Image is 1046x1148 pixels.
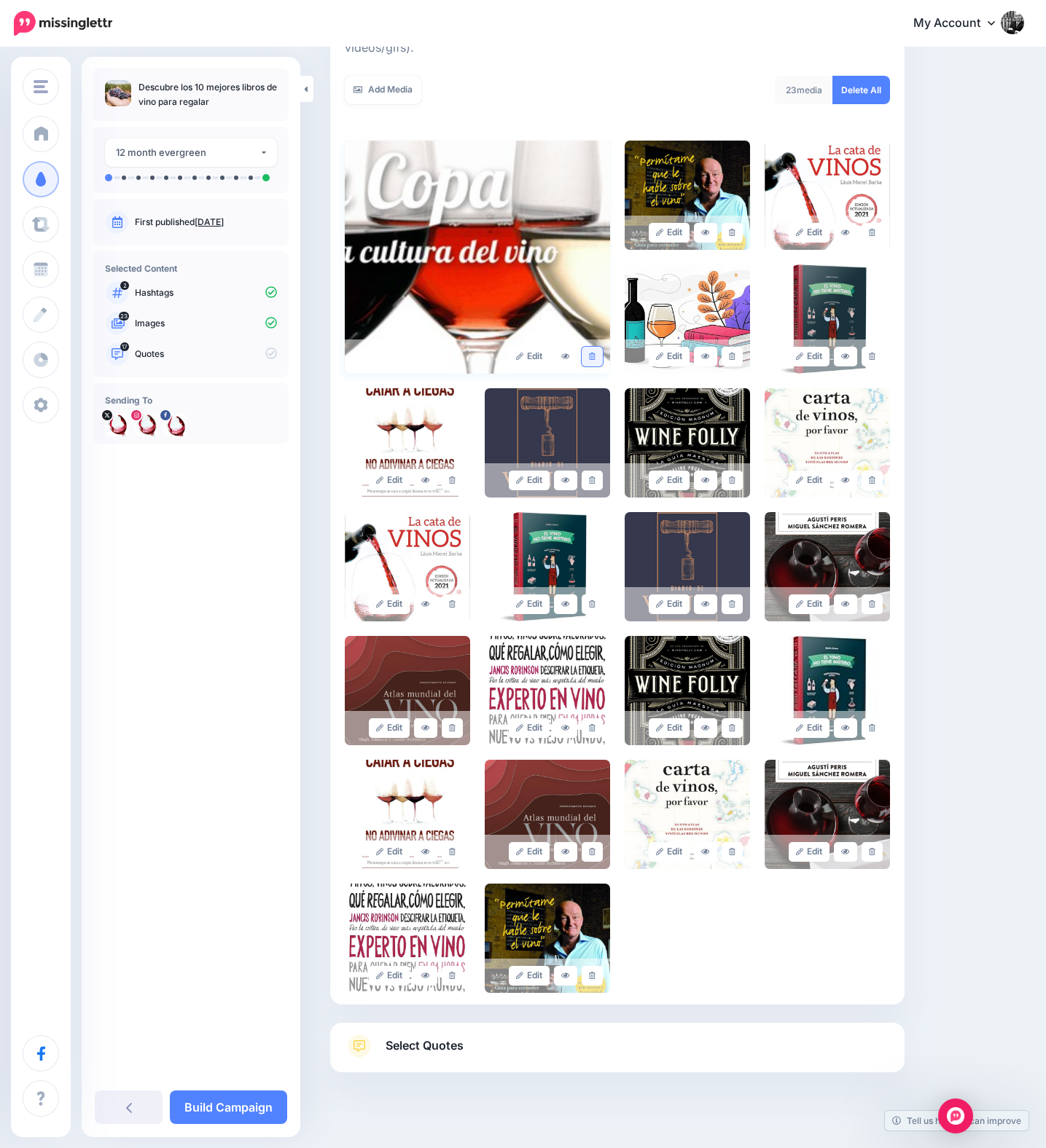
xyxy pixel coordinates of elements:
[899,6,1024,42] a: My Account
[765,512,890,621] img: cf98e61cd8578036e97b4bb1942edafa_large.jpg
[138,80,277,109] p: Descubre los 10 mejores libros de vino para regalar
[135,216,277,229] p: First published
[509,966,550,986] a: Edit
[786,84,797,95] span: 23
[485,884,610,993] img: 4b993a4c88c6ea3d9069cb227dc54820_large.jpg
[369,842,410,862] a: Edit
[765,141,890,250] img: c0978cece4e134471b0489f3db47758d_large.jpg
[509,594,550,614] a: Edit
[345,141,610,374] img: 9245a2b4af9c2a1e07723e61c070d184_large.jpg
[105,138,277,167] button: 12 month evergreen
[649,347,690,366] a: Edit
[765,760,890,869] img: a34a2255b2f08ea3bd287229f8f1b4d9_large.jpg
[120,342,129,351] span: 17
[105,413,128,436] img: K5j3RWqt-17649.jpeg
[105,263,277,274] h4: Selected Content
[509,718,550,738] a: Edit
[649,718,690,738] a: Edit
[625,141,750,250] img: 4053baa0ddc686640e770ad198e74c00_large.jpg
[885,1111,1029,1131] a: Tell us how we can improve
[625,636,750,745] img: 0141f76ad9200b6cd7cdd82615d1d77d_large.jpg
[509,842,550,862] a: Edit
[345,76,421,104] a: Add Media
[625,388,750,498] img: 90af9fd655b1a36687049c180fae8e73_large.jpg
[105,80,131,106] img: e205966ecca8e1aea68d39fa5bde22bf_thumb.jpg
[649,471,690,490] a: Edit
[625,760,750,869] img: 2554955ace074a97738e355efc2b8d96_large.jpg
[509,471,550,490] a: Edit
[775,76,833,104] div: media
[135,317,277,330] p: Images
[765,264,890,374] img: a1321b4f0dea9f6a882d4b0b4a50486e_large.jpg
[369,471,410,490] a: Edit
[345,512,470,621] img: 78d9c1ba1892511b50c37f5586514d91_large.jpg
[485,760,610,869] img: 0b08a01c45aecb3f582668b0633df327_large.jpg
[485,636,610,745] img: 9ce247d5ee6cd396b0055d8b7ca48b5e_large.jpg
[345,388,470,498] img: 290b0087cb6cf88761c8db5fb9a5206a_large.jpg
[105,395,277,406] h4: Sending To
[119,312,129,321] span: 23
[14,11,112,36] img: Missinglettr
[625,264,750,374] img: 46fe78e643ab8705e3d223d61e611f73_large.jpg
[789,223,830,243] a: Edit
[938,1098,973,1133] div: Open Intercom Messenger
[789,471,830,490] a: Edit
[369,594,410,614] a: Edit
[135,286,277,299] p: Hashtags
[789,718,830,738] a: Edit
[345,760,470,869] img: 886163be9d979ec05db74982425fd67c_large.jpg
[649,842,690,862] a: Edit
[485,512,610,621] img: 6fddc6b65b84d860e64b28cf6af66e08_large.jpg
[135,347,277,361] p: Quotes
[34,80,48,93] img: menu.png
[345,1034,890,1072] a: Select Quotes
[649,223,690,243] a: Edit
[345,636,470,745] img: fd77177c43d65a1388765c2d946176d7_large.jpg
[485,388,610,498] img: a0343b8cfd5b9477268c53b07c115986_large.jpg
[625,512,750,621] img: e754709456101299100b5f6a9714bfac_large.jpg
[789,842,830,862] a: Edit
[649,594,690,614] a: Edit
[163,413,187,436] img: 10264719_314473685368864_6606930552182112483_n-bsa26373.jpg
[120,281,129,290] span: 2
[765,388,890,498] img: b392b1a906ce3e39072dc1fa3370598b_large.jpg
[789,347,830,366] a: Edit
[345,884,470,993] img: 0ee0329cd43a57407cb0a043e170e566_large.jpg
[789,594,830,614] a: Edit
[386,1036,464,1055] span: Select Quotes
[509,347,550,366] a: Edit
[369,718,410,738] a: Edit
[116,144,259,161] div: 12 month evergreen
[765,636,890,745] img: 9233f872e39869d941c8b52e52c0fbd2_large.jpg
[195,216,224,227] a: [DATE]
[134,413,157,436] img: 10864692_1513502045575966_1357902661_a-bsa100409.jpg
[369,966,410,986] a: Edit
[832,76,890,104] a: Delete All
